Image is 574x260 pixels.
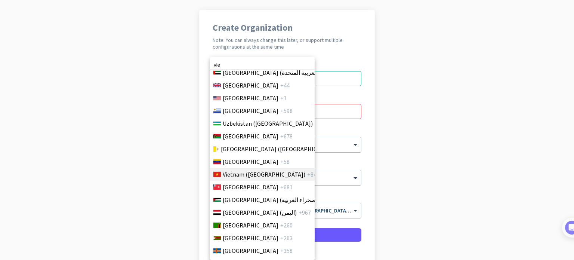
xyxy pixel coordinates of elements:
[223,195,321,204] span: [GEOGRAPHIC_DATA] (‫الصحراء الغربية‬‎)
[210,60,315,70] input: Search Country
[223,246,278,255] span: [GEOGRAPHIC_DATA]
[223,170,305,179] span: Vietnam ([GEOGRAPHIC_DATA])
[223,208,297,217] span: [GEOGRAPHIC_DATA] (‫اليمن‬‎)
[280,246,293,255] span: +358
[280,183,293,192] span: +681
[223,119,313,128] span: Uzbekistan ([GEOGRAPHIC_DATA])
[223,106,278,115] span: [GEOGRAPHIC_DATA]
[280,106,293,115] span: +598
[223,81,278,90] span: [GEOGRAPHIC_DATA]
[223,221,278,230] span: [GEOGRAPHIC_DATA]
[280,221,293,230] span: +260
[223,132,278,141] span: [GEOGRAPHIC_DATA]
[223,233,278,242] span: [GEOGRAPHIC_DATA]
[307,170,317,179] span: +84
[280,94,287,103] span: +1
[280,81,290,90] span: +44
[280,132,293,141] span: +678
[223,183,278,192] span: [GEOGRAPHIC_DATA]
[223,68,341,77] span: [GEOGRAPHIC_DATA] (‫الإمارات العربية المتحدة‬‎)
[280,157,290,166] span: +58
[223,94,278,103] span: [GEOGRAPHIC_DATA]
[280,233,293,242] span: +263
[223,157,278,166] span: [GEOGRAPHIC_DATA]
[299,208,311,217] span: +967
[221,144,337,153] span: [GEOGRAPHIC_DATA] ([GEOGRAPHIC_DATA])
